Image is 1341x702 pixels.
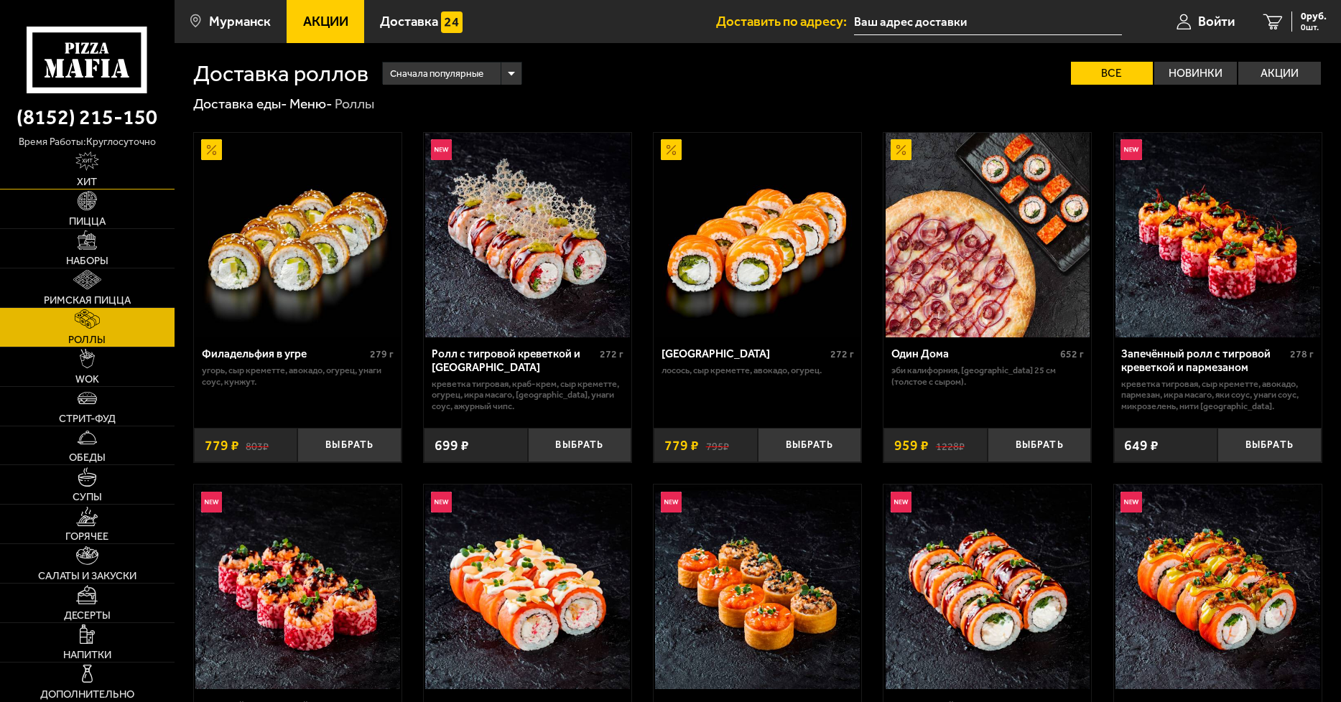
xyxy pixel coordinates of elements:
img: Ролл с тигровой креветкой и Гуакамоле [425,133,630,337]
button: Выбрать [758,428,862,462]
a: НовинкаЗапечённый ролл с тигровой креветкой и пармезаном [1114,133,1322,337]
span: 699 ₽ [435,439,469,452]
img: Акционный [661,139,682,160]
span: 652 г [1060,348,1084,360]
img: Нежный запечённый ролл с окунем и креветкой [195,485,400,689]
span: WOK [75,374,99,385]
a: НовинкаРолл с тигровой креветкой и Гуакамоле [424,133,631,337]
span: Войти [1198,15,1235,29]
img: Новинка [1120,492,1141,513]
span: Доставка [380,15,438,29]
a: АкционныйОдин Дома [883,133,1091,337]
span: 649 ₽ [1124,439,1159,452]
div: Филадельфия в угре [202,347,367,361]
img: Новинка [431,492,452,513]
img: 15daf4d41897b9f0e9f617042186c801.svg [441,11,462,32]
a: Доставка еды- [193,95,287,112]
span: Пицца [69,216,106,227]
span: 279 г [370,348,394,360]
a: АкционныйФиладельфия [654,133,861,337]
img: Акционный [201,139,222,160]
span: 0 руб. [1301,11,1327,22]
a: НовинкаЗапеченный ролл Гурмэ с лососем и угрём [883,485,1091,689]
div: Один Дома [891,347,1057,361]
span: Супы [73,492,102,502]
s: 803 ₽ [246,439,269,452]
p: Эби Калифорния, [GEOGRAPHIC_DATA] 25 см (толстое с сыром). [891,365,1084,387]
label: Новинки [1154,62,1237,85]
label: Акции [1238,62,1321,85]
img: Один Дома [886,133,1090,337]
div: Роллы [335,95,374,113]
h1: Доставка роллов [193,62,368,85]
span: 959 ₽ [894,439,929,452]
img: Ролл Гранд Гурмэ с креветкой, лососем и угрём [1115,485,1320,689]
a: НовинкаНежный запечённый ролл с окунем и креветкой [194,485,402,689]
img: Новинка [431,139,452,160]
img: Ролл с окунем в темпуре и лососем [425,485,630,689]
img: Новинка [1120,139,1141,160]
span: Горячее [65,531,108,542]
a: Меню- [289,95,333,112]
span: 278 г [1290,348,1314,360]
span: Акции [303,15,348,29]
p: угорь, Сыр креметте, авокадо, огурец, унаги соус, кунжут. [202,365,394,387]
span: Стрит-фуд [59,413,116,424]
span: 0 шт. [1301,23,1327,32]
button: Выбрать [1217,428,1322,462]
img: Новинка [201,492,222,513]
span: Римская пицца [44,295,131,306]
span: 272 г [600,348,623,360]
span: Сначала популярные [390,60,483,87]
button: Выбрать [528,428,632,462]
span: Роллы [68,334,106,345]
img: Филадельфия [655,133,860,337]
img: Новинка [661,492,682,513]
a: НовинкаРолл Гранд Гурмэ с креветкой, лососем и угрём [1114,485,1322,689]
span: 272 г [830,348,854,360]
p: креветка тигровая, Сыр креметте, авокадо, пармезан, икра масаго, яки соус, унаги соус, микрозелен... [1121,378,1314,412]
div: Ролл с тигровой креветкой и [GEOGRAPHIC_DATA] [432,347,597,374]
img: Запечённый ролл с тигровой креветкой и пармезаном [1115,133,1320,337]
span: Салаты и закуски [38,571,136,581]
img: Акционный [891,139,911,160]
span: Наборы [66,256,108,266]
img: Филадельфия в угре [195,133,400,337]
a: АкционныйФиладельфия в угре [194,133,402,337]
span: Хит [77,177,97,187]
p: креветка тигровая, краб-крем, Сыр креметте, огурец, икра масаго, [GEOGRAPHIC_DATA], унаги соус, а... [432,378,624,412]
label: Все [1071,62,1154,85]
button: Выбрать [297,428,402,462]
input: Ваш адрес доставки [854,9,1122,35]
span: Десерты [64,610,111,621]
img: Новинка [891,492,911,513]
a: НовинкаРолл с окунем в темпуре и лососем [424,485,631,689]
span: Доставить по адресу: [716,15,854,29]
p: лосось, Сыр креметте, авокадо, огурец. [662,365,854,376]
div: Запечённый ролл с тигровой креветкой и пармезаном [1121,347,1286,374]
span: Мурманск [209,15,271,29]
a: НовинкаРолл Дабл фиш с угрём и лососем в темпуре [654,485,861,689]
button: Выбрать [988,428,1092,462]
span: Дополнительно [40,689,134,700]
div: [GEOGRAPHIC_DATA] [662,347,827,361]
span: Напитки [63,650,111,660]
span: 779 ₽ [205,439,239,452]
img: Ролл Дабл фиш с угрём и лососем в темпуре [655,485,860,689]
span: Обеды [69,452,106,463]
s: 1228 ₽ [936,439,965,452]
img: Запеченный ролл Гурмэ с лососем и угрём [886,485,1090,689]
s: 795 ₽ [706,439,729,452]
span: 779 ₽ [664,439,699,452]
